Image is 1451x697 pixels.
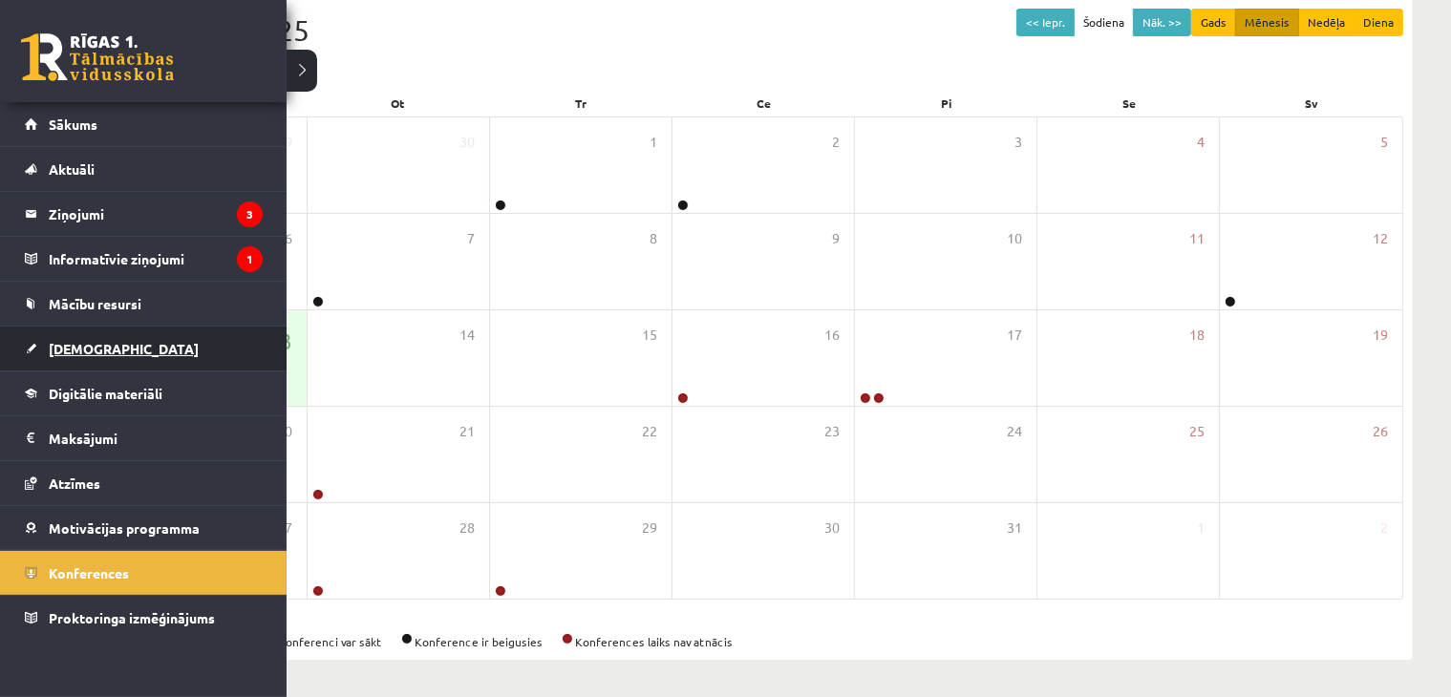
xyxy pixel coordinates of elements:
span: Motivācijas programma [49,519,200,537]
span: 17 [1007,325,1022,346]
div: Sv [1221,90,1403,116]
a: Proktoringa izmēģinājums [25,596,263,640]
span: 3 [1014,132,1022,153]
span: 23 [824,421,840,442]
span: 18 [1189,325,1205,346]
i: 3 [237,201,263,227]
a: Atzīmes [25,461,263,505]
i: 1 [237,246,263,272]
button: Nedēļa [1298,9,1355,36]
span: 1 [650,132,657,153]
button: Diena [1354,9,1403,36]
span: 9 [832,228,840,249]
button: << Iepr. [1016,9,1075,36]
a: Ziņojumi3 [25,192,263,236]
span: Digitālie materiāli [49,385,162,402]
span: 25 [1189,421,1205,442]
span: 4 [1197,132,1205,153]
span: 24 [1007,421,1022,442]
span: 14 [459,325,475,346]
div: Ce [672,90,855,116]
div: Konference ir aktīva Konferenci var sākt Konference ir beigusies Konferences laiks nav atnācis [124,633,1403,650]
span: Sākums [49,116,97,133]
a: Rīgas 1. Tālmācības vidusskola [21,33,174,81]
div: Oktobris 2025 [124,9,1403,52]
span: 30 [824,517,840,539]
a: Konferences [25,551,263,595]
span: 29 [642,517,657,539]
legend: Ziņojumi [49,192,263,236]
span: 28 [459,517,475,539]
span: 26 [1373,421,1388,442]
span: 10 [1007,228,1022,249]
legend: Informatīvie ziņojumi [49,237,263,281]
div: Ot [307,90,489,116]
span: 22 [642,421,657,442]
span: 11 [1189,228,1205,249]
legend: Maksājumi [49,416,263,460]
span: Proktoringa izmēģinājums [49,609,215,626]
a: Digitālie materiāli [25,371,263,415]
span: 5 [1380,132,1388,153]
button: Gads [1191,9,1236,36]
a: Aktuāli [25,147,263,191]
span: 2 [832,132,840,153]
span: 16 [824,325,840,346]
span: 2 [1380,517,1388,539]
span: 21 [459,421,475,442]
a: Motivācijas programma [25,506,263,550]
div: Tr [490,90,672,116]
span: Aktuāli [49,160,95,178]
span: 15 [642,325,657,346]
span: Konferences [49,564,129,581]
a: Mācību resursi [25,282,263,326]
span: Atzīmes [49,475,100,492]
span: 8 [650,228,657,249]
span: 1 [1197,517,1205,539]
span: 12 [1373,228,1388,249]
a: Informatīvie ziņojumi1 [25,237,263,281]
a: Sākums [25,102,263,146]
div: Pi [855,90,1037,116]
button: Mēnesis [1235,9,1299,36]
span: Mācību resursi [49,295,141,312]
span: 7 [467,228,475,249]
a: Maksājumi [25,416,263,460]
span: 19 [1373,325,1388,346]
span: [DEMOGRAPHIC_DATA] [49,340,199,357]
span: 30 [459,132,475,153]
span: 6 [285,228,292,249]
a: [DEMOGRAPHIC_DATA] [25,327,263,370]
button: Šodiena [1074,9,1134,36]
div: Se [1037,90,1220,116]
button: Nāk. >> [1133,9,1191,36]
span: 31 [1007,517,1022,539]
